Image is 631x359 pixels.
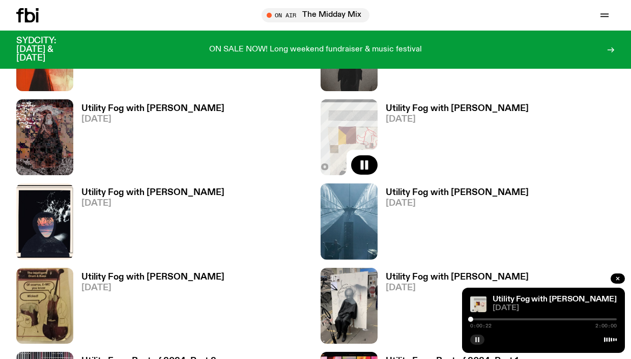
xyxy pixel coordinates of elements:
span: [DATE] [81,284,224,292]
a: Utility Fog with [PERSON_NAME][DATE] [378,273,529,344]
img: doseone & Steel Tipped Dove - All Portrait, No Chorus [16,183,73,259]
span: 0:00:22 [470,323,492,328]
h3: Utility Fog with [PERSON_NAME] [386,188,529,197]
h3: Utility Fog with [PERSON_NAME] [81,188,224,197]
span: [DATE] [81,199,224,208]
h3: Utility Fog with [PERSON_NAME] [81,104,224,113]
p: ON SALE NOW! Long weekend fundraiser & music festival [209,45,422,54]
a: Utility Fog with [PERSON_NAME][DATE] [378,188,529,259]
span: [DATE] [386,115,529,124]
img: Cover for Ester's album To Bask in the Absence of Silence [16,99,73,175]
span: 2:00:00 [595,323,617,328]
span: [DATE] [81,115,224,124]
a: Utility Fog with [PERSON_NAME][DATE] [73,273,224,344]
a: Utility Fog with [PERSON_NAME] [493,295,617,303]
h3: SYDCITY: [DATE] & [DATE] [16,37,81,63]
img: Cover to Mitchell Keaney's album On A Grain Of Rice [470,296,486,312]
span: [DATE] [493,305,617,312]
h3: Utility Fog with [PERSON_NAME] [81,273,224,282]
span: [DATE] [386,199,529,208]
a: Utility Fog with [PERSON_NAME][DATE] [73,104,224,175]
a: Utility Fog with [PERSON_NAME][DATE] [73,188,224,259]
a: Utility Fog with [PERSON_NAME][DATE] [378,104,529,175]
span: [DATE] [386,284,529,292]
h3: Utility Fog with [PERSON_NAME] [386,104,529,113]
h3: Utility Fog with [PERSON_NAME] [386,273,529,282]
button: On AirThe Midday Mix [262,8,369,22]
